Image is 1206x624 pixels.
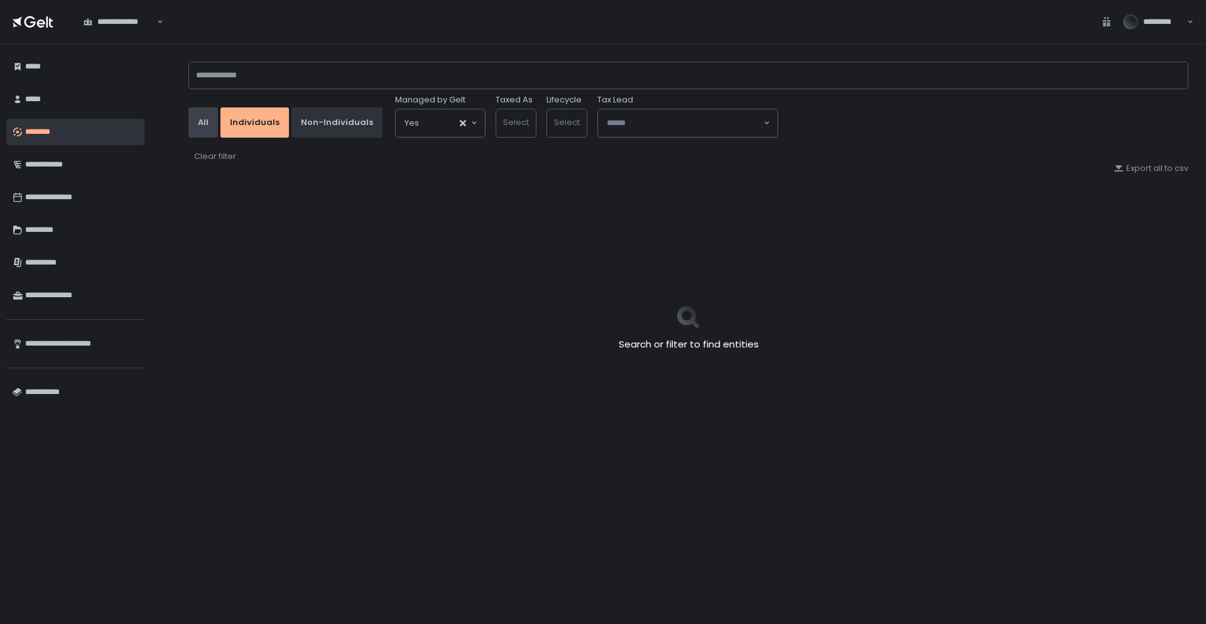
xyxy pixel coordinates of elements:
span: Tax Lead [597,94,633,106]
button: Export all to csv [1114,163,1188,174]
button: Individuals [220,107,289,138]
div: Search for option [75,9,163,35]
input: Search for option [419,117,459,129]
h2: Search or filter to find entities [619,337,759,352]
button: All [188,107,218,138]
span: Managed by Gelt [395,94,465,106]
button: Clear filter [193,150,237,163]
div: Individuals [230,117,280,128]
button: Non-Individuals [291,107,383,138]
div: Search for option [598,109,778,137]
div: Clear filter [194,151,236,162]
label: Taxed As [496,94,533,106]
div: Search for option [396,109,485,137]
button: Clear Selected [460,120,466,126]
span: Select [554,116,580,128]
input: Search for option [155,16,156,28]
label: Lifecycle [546,94,582,106]
div: Non-Individuals [301,117,373,128]
span: Select [503,116,529,128]
input: Search for option [607,117,763,129]
span: Yes [405,117,419,129]
div: All [198,117,209,128]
